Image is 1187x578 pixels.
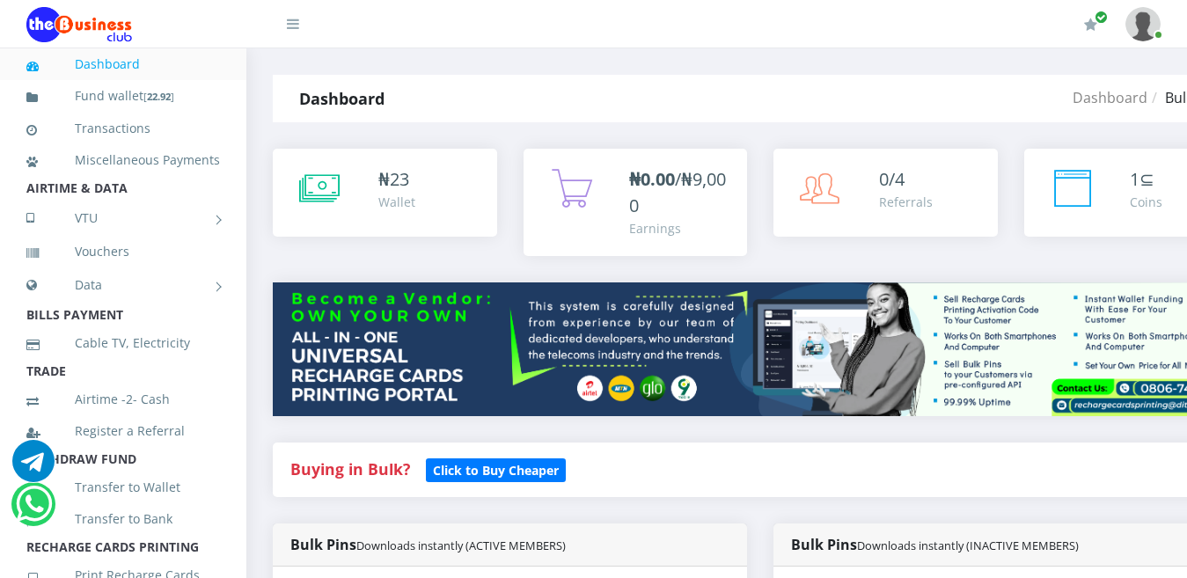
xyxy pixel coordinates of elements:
[26,108,220,149] a: Transactions
[147,90,171,103] b: 22.92
[26,263,220,307] a: Data
[26,231,220,272] a: Vouchers
[390,167,409,191] span: 23
[1095,11,1108,24] span: Renew/Upgrade Subscription
[26,140,220,180] a: Miscellaneous Payments
[1130,166,1162,193] div: ⊆
[26,44,220,84] a: Dashboard
[26,7,132,42] img: Logo
[879,193,933,211] div: Referrals
[26,411,220,451] a: Register a Referral
[433,462,559,479] b: Click to Buy Cheaper
[1125,7,1161,41] img: User
[1130,193,1162,211] div: Coins
[290,535,566,554] strong: Bulk Pins
[1130,167,1139,191] span: 1
[773,149,998,237] a: 0/4 Referrals
[299,88,385,109] strong: Dashboard
[26,499,220,539] a: Transfer to Bank
[143,90,174,103] small: [ ]
[378,193,415,211] div: Wallet
[426,458,566,479] a: Click to Buy Cheaper
[290,458,410,479] strong: Buying in Bulk?
[1073,88,1147,107] a: Dashboard
[791,535,1079,554] strong: Bulk Pins
[16,496,52,525] a: Chat for support
[26,196,220,240] a: VTU
[629,219,730,238] div: Earnings
[12,453,55,482] a: Chat for support
[857,538,1079,553] small: Downloads instantly (INACTIVE MEMBERS)
[26,379,220,420] a: Airtime -2- Cash
[629,167,726,217] span: /₦9,000
[273,149,497,237] a: ₦23 Wallet
[378,166,415,193] div: ₦
[524,149,748,256] a: ₦0.00/₦9,000 Earnings
[1084,18,1097,32] i: Renew/Upgrade Subscription
[26,323,220,363] a: Cable TV, Electricity
[629,167,675,191] b: ₦0.00
[879,167,905,191] span: 0/4
[26,76,220,117] a: Fund wallet[22.92]
[356,538,566,553] small: Downloads instantly (ACTIVE MEMBERS)
[26,467,220,508] a: Transfer to Wallet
